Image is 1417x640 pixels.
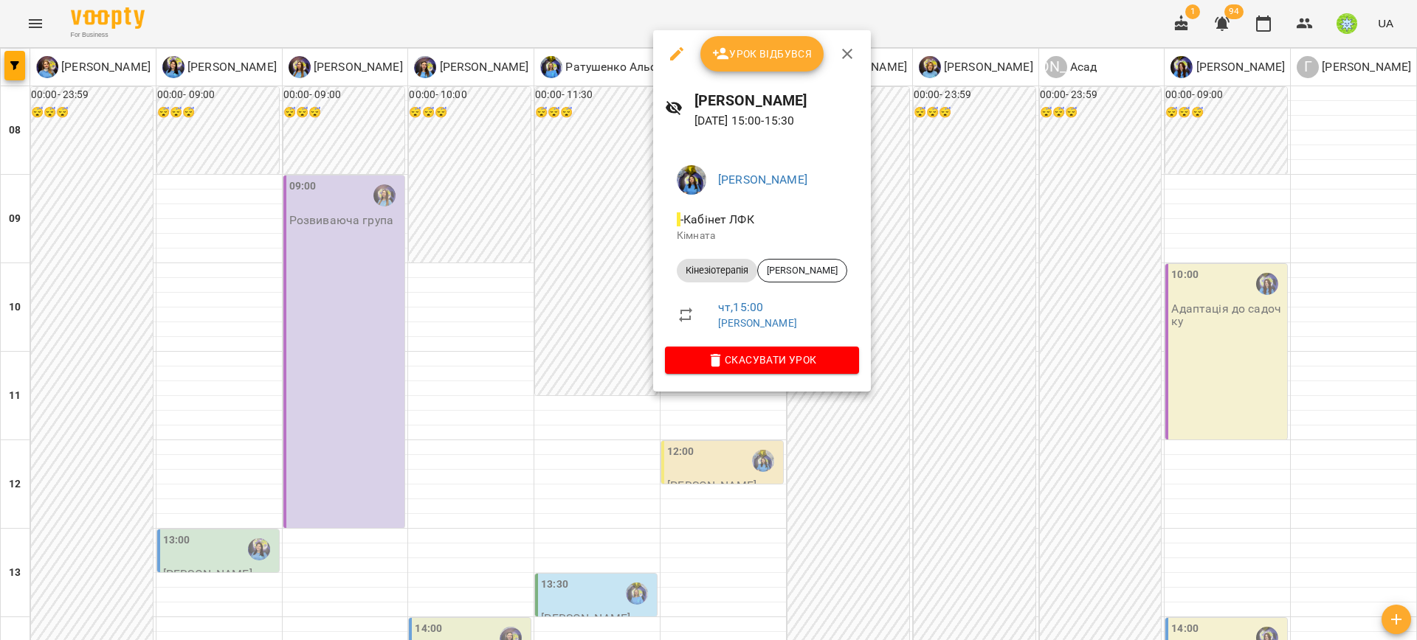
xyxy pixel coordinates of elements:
[694,112,859,130] p: [DATE] 15:00 - 15:30
[677,212,757,226] span: - Кабінет ЛФК
[677,351,847,369] span: Скасувати Урок
[718,317,797,329] a: [PERSON_NAME]
[718,300,763,314] a: чт , 15:00
[665,347,859,373] button: Скасувати Урок
[694,89,859,112] h6: [PERSON_NAME]
[700,36,824,72] button: Урок відбувся
[677,229,847,243] p: Кімната
[677,264,757,277] span: Кінезіотерапія
[758,264,847,277] span: [PERSON_NAME]
[712,45,813,63] span: Урок відбувся
[677,165,706,195] img: d1dec607e7f372b62d1bb04098aa4c64.jpeg
[718,173,807,187] a: [PERSON_NAME]
[757,259,847,282] div: [PERSON_NAME]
